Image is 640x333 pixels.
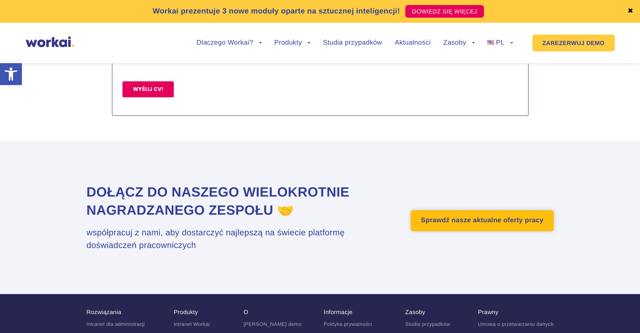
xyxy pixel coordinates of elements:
[395,39,430,46] font: Aktualności
[443,39,466,46] font: Zasoby
[412,8,477,15] font: DOWIEDZ SIĘ WIĘCEJ
[2,275,380,306] font: Niniejszym wyrażam zgodę na przetwarzanie moich danych osobowych szczególnej kategorii zawartych ...
[153,7,400,15] font: Workai prezentuje 3 nowe moduły oparte na sztucznej inteligencji!
[532,35,615,51] a: ZAREZERWUJ DEMO
[2,231,388,255] font: Wyrażam zgodę na przetwarzanie moich danych osobowych podanych przeze mnie podczas rekrutacji w c...
[174,321,210,327] a: Intranet Workai
[198,10,392,27] input: Nazwisko
[405,5,484,18] a: DOWIEDZ SIĘ WIĘCEJ
[174,309,198,315] a: Produkty
[2,276,8,281] input: Niniejszym wyrażam zgodę na przetwarzanie moich danych osobowych szczególnej kategorii zawartych ...
[324,309,353,315] font: Informacje
[395,40,430,46] a: Aktualności
[478,309,499,315] font: Prawny
[198,45,392,61] input: Telefon
[244,309,248,315] font: O
[87,309,122,315] font: Rozwiązania
[542,40,605,46] font: ZAREZERWUJ DEMO
[478,321,554,327] a: Umowa o przetwarzaniu danych
[274,39,302,46] font: Produkty
[405,309,425,315] a: Zasoby
[324,321,372,327] a: Polityka prywatności
[421,217,543,224] font: Sprawdź nasze aktualne oferty pracy
[274,40,311,46] a: Produkty
[411,210,553,231] a: Sprawdź nasze aktualne oferty pracy
[2,232,8,237] input: Wyrażam zgodę na przetwarzanie moich danych osobowych podanych przeze mnie podczas rekrutacji w c...
[87,321,145,327] a: Intranet dla administracji
[87,228,345,250] font: współpracuj z nami, aby dostarczyć najlepszą na świecie platformę doświadczeń pracowniczych
[323,40,382,46] a: Studia przypadków
[87,184,350,218] font: Dołącz do naszego wielokrotnie nagradzanego zespołu 🤝
[323,39,382,46] font: Studia przypadków
[198,35,292,43] font: Numer telefonu komórkowego
[405,321,450,327] a: Studia przypadków
[496,39,505,46] font: PL
[197,39,253,46] font: Dlaczego Workai?
[627,8,633,15] a: ✖
[244,321,302,327] a: [PERSON_NAME] demo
